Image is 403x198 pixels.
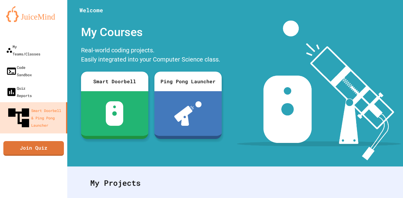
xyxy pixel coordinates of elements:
[237,21,401,160] img: banner-image-my-projects.png
[84,171,386,195] div: My Projects
[154,72,222,91] div: Ping Pong Launcher
[6,64,32,78] div: Code Sandbox
[6,6,61,22] img: logo-orange.svg
[78,21,225,44] div: My Courses
[3,141,64,156] a: Join Quiz
[6,84,32,99] div: Quiz Reports
[174,101,201,126] img: ppl-with-ball.png
[78,44,225,67] div: Real-world coding projects. Easily integrated into your Computer Science class.
[81,72,148,91] div: Smart Doorbell
[6,43,40,58] div: My Teams/Classes
[106,101,123,126] img: sdb-white.svg
[6,105,64,130] div: Smart Doorbell & Ping Pong Launcher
